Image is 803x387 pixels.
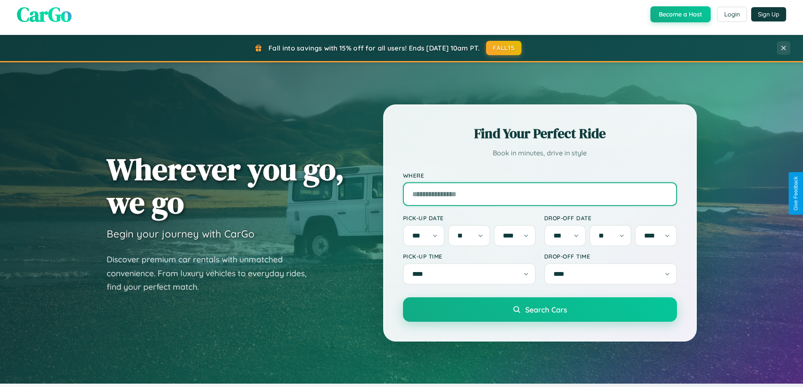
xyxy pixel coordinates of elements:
button: Search Cars [403,297,677,322]
label: Where [403,172,677,179]
h3: Begin your journey with CarGo [107,227,255,240]
span: Search Cars [525,305,567,314]
button: FALL15 [486,41,521,55]
label: Drop-off Date [544,214,677,222]
p: Book in minutes, drive in style [403,147,677,159]
h2: Find Your Perfect Ride [403,124,677,143]
label: Drop-off Time [544,253,677,260]
button: Login [717,7,747,22]
h1: Wherever you go, we go [107,152,344,219]
span: CarGo [17,0,72,28]
span: Fall into savings with 15% off for all users! Ends [DATE] 10am PT. [269,44,480,52]
button: Sign Up [751,7,786,21]
label: Pick-up Time [403,253,536,260]
label: Pick-up Date [403,214,536,222]
div: Give Feedback [793,176,799,211]
button: Become a Host [650,6,711,22]
p: Discover premium car rentals with unmatched convenience. From luxury vehicles to everyday rides, ... [107,253,317,294]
